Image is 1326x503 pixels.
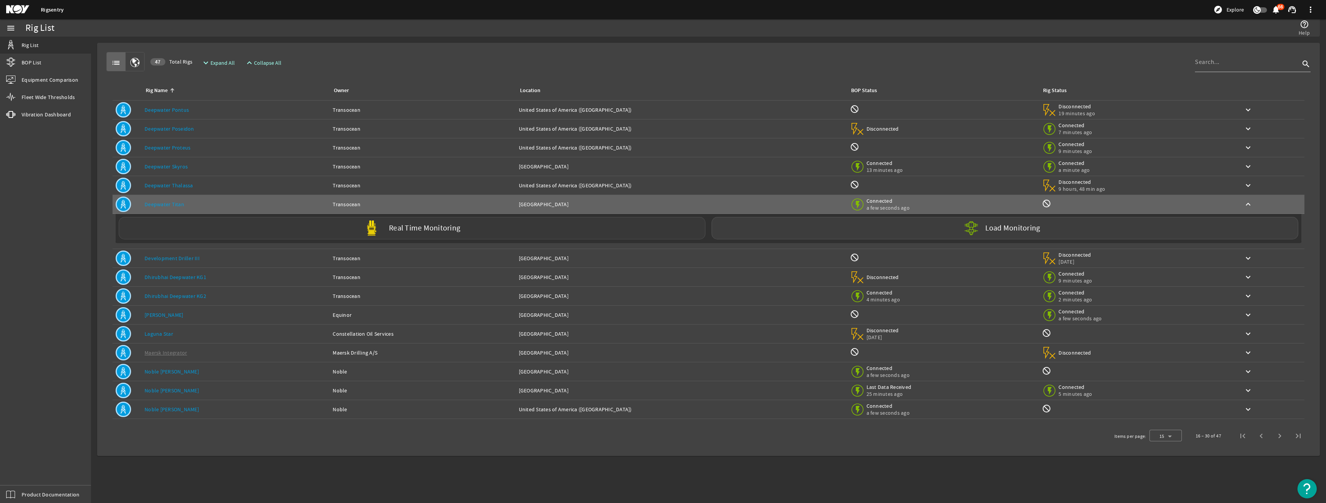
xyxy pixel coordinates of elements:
[145,106,189,113] a: Deepwater Pontus
[1244,405,1253,414] mat-icon: keyboard_arrow_down
[1244,367,1253,376] mat-icon: keyboard_arrow_down
[333,292,512,300] div: Transocean
[333,405,512,413] div: Noble
[111,58,121,67] mat-icon: list
[1058,160,1091,167] span: Connected
[867,125,899,132] span: Disconnected
[334,86,349,95] div: Owner
[1058,122,1092,129] span: Connected
[1287,5,1297,14] mat-icon: support_agent
[867,402,910,409] span: Connected
[1058,141,1092,148] span: Connected
[519,144,844,151] div: United States of America ([GEOGRAPHIC_DATA])
[333,200,512,208] div: Transocean
[364,220,379,236] img: Yellowpod.svg
[333,86,509,95] div: Owner
[1058,148,1092,155] span: 9 minutes ago
[1270,427,1289,445] button: Next page
[867,197,910,204] span: Connected
[1210,3,1247,16] button: Explore
[867,409,910,416] span: a few seconds ago
[145,201,184,208] a: Deepwater Titan
[145,406,199,413] a: Noble [PERSON_NAME]
[150,58,192,66] span: Total Rigs
[22,491,79,498] span: Product Documentation
[519,182,844,189] div: United States of America ([GEOGRAPHIC_DATA])
[1042,328,1051,338] mat-icon: Rig Monitoring not available for this rig
[1058,289,1092,296] span: Connected
[1301,59,1311,69] i: search
[520,86,540,95] div: Location
[333,273,512,281] div: Transocean
[519,368,844,375] div: [GEOGRAPHIC_DATA]
[333,106,512,114] div: Transocean
[519,125,844,133] div: United States of America ([GEOGRAPHIC_DATA])
[519,330,844,338] div: [GEOGRAPHIC_DATA]
[245,58,251,67] mat-icon: expand_less
[210,59,235,67] span: Expand All
[41,6,64,13] a: Rigsentry
[1058,349,1091,356] span: Disconnected
[145,387,199,394] a: Noble [PERSON_NAME]
[1244,386,1253,395] mat-icon: keyboard_arrow_down
[708,217,1301,239] a: Load Monitoring
[1244,273,1253,282] mat-icon: keyboard_arrow_down
[333,144,512,151] div: Transocean
[867,334,899,341] span: [DATE]
[145,125,194,132] a: Deepwater Poseidon
[1213,5,1223,14] mat-icon: explore
[1058,296,1092,303] span: 2 minutes ago
[850,180,859,189] mat-icon: BOP Monitoring not available for this rig
[851,86,877,95] div: BOP Status
[1227,6,1244,13] span: Explore
[1244,143,1253,152] mat-icon: keyboard_arrow_down
[242,56,284,70] button: Collapse All
[6,24,15,33] mat-icon: menu
[1244,291,1253,301] mat-icon: keyboard_arrow_down
[333,163,512,170] div: Transocean
[1244,200,1253,209] mat-icon: keyboard_arrow_up
[1196,432,1221,440] div: 16 – 30 of 47
[850,253,859,262] mat-icon: BOP Monitoring not available for this rig
[1058,390,1092,397] span: 5 minutes ago
[198,56,238,70] button: Expand All
[333,387,512,394] div: Noble
[519,273,844,281] div: [GEOGRAPHIC_DATA]
[1058,277,1092,284] span: 9 minutes ago
[867,390,912,397] span: 25 minutes ago
[867,160,903,167] span: Connected
[145,311,183,318] a: [PERSON_NAME]
[150,58,165,66] div: 47
[1042,366,1051,375] mat-icon: Rig Monitoring not available for this rig
[1058,384,1092,390] span: Connected
[1271,5,1281,14] mat-icon: notifications
[519,311,844,319] div: [GEOGRAPHIC_DATA]
[867,327,899,334] span: Disconnected
[1300,20,1309,29] mat-icon: help_outline
[145,144,190,151] a: Deepwater Proteus
[145,274,206,281] a: Dhirubhai Deepwater KG1
[254,59,281,67] span: Collapse All
[1299,29,1310,37] span: Help
[333,349,512,357] div: Maersk Drilling A/S
[519,86,841,95] div: Location
[1042,199,1051,208] mat-icon: Rig Monitoring not available for this rig
[1233,427,1252,445] button: First page
[1244,124,1253,133] mat-icon: keyboard_arrow_down
[333,368,512,375] div: Noble
[1058,251,1091,258] span: Disconnected
[22,93,75,101] span: Fleet Wide Thresholds
[22,59,41,66] span: BOP List
[145,368,199,375] a: Noble [PERSON_NAME]
[201,58,207,67] mat-icon: expand_more
[1244,254,1253,263] mat-icon: keyboard_arrow_down
[850,142,859,151] mat-icon: BOP Monitoring not available for this rig
[1244,162,1253,171] mat-icon: keyboard_arrow_down
[1244,310,1253,320] mat-icon: keyboard_arrow_down
[145,163,188,170] a: Deepwater Skyros
[1244,329,1253,338] mat-icon: keyboard_arrow_down
[867,384,912,390] span: Last Data Received
[867,365,910,372] span: Connected
[867,372,910,379] span: a few seconds ago
[1058,308,1102,315] span: Connected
